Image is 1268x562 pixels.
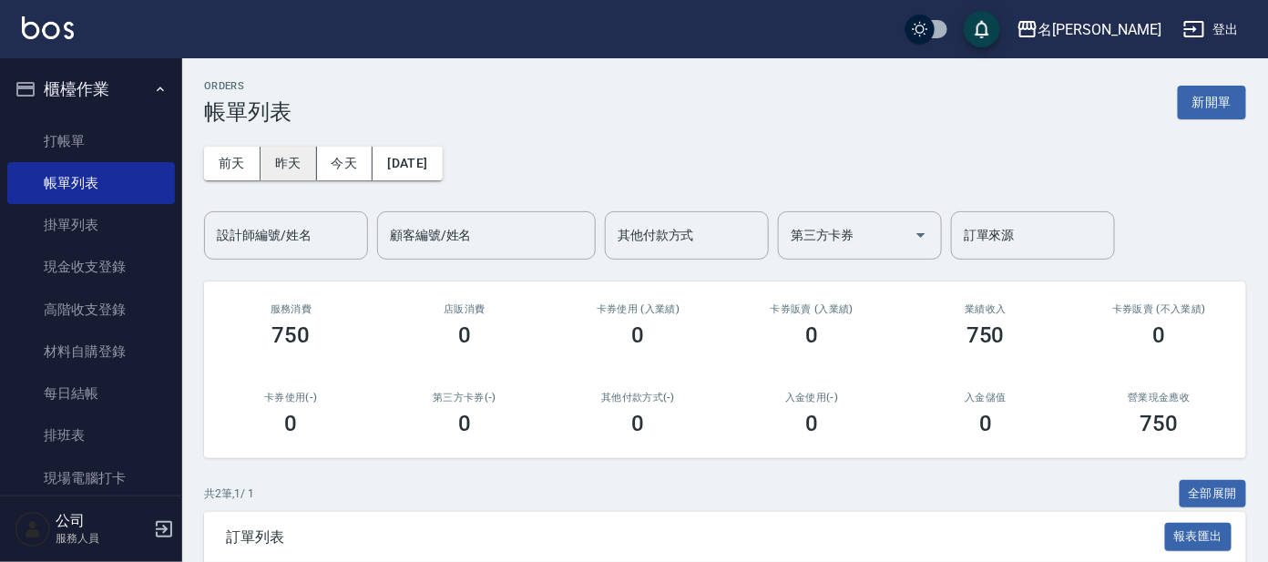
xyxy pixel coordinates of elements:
a: 帳單列表 [7,162,175,204]
img: Logo [22,16,74,39]
a: 材料自購登錄 [7,331,175,373]
button: 登出 [1176,13,1246,46]
h2: 業績收入 [921,303,1051,315]
button: Open [906,220,936,250]
a: 現金收支登錄 [7,246,175,288]
h3: 服務消費 [226,303,356,315]
h3: 0 [284,411,297,436]
button: 前天 [204,147,261,180]
a: 排班表 [7,414,175,456]
button: 全部展開 [1180,480,1247,508]
h2: 店販消費 [400,303,530,315]
button: 新開單 [1178,86,1246,119]
p: 服務人員 [56,530,148,547]
h3: 帳單列表 [204,99,291,125]
h3: 0 [979,411,992,436]
button: [DATE] [373,147,442,180]
a: 現場電腦打卡 [7,457,175,499]
p: 共 2 筆, 1 / 1 [204,485,254,502]
h3: 0 [458,322,471,348]
h3: 750 [1140,411,1179,436]
button: 今天 [317,147,373,180]
button: 報表匯出 [1165,523,1232,551]
h2: 卡券販賣 (入業績) [747,303,877,315]
h2: 卡券使用 (入業績) [573,303,703,315]
a: 打帳單 [7,120,175,162]
button: 櫃檯作業 [7,66,175,113]
h2: 入金使用(-) [747,392,877,404]
a: 掛單列表 [7,204,175,246]
a: 新開單 [1178,93,1246,110]
h5: 公司 [56,512,148,530]
h3: 750 [966,322,1005,348]
h3: 0 [632,322,645,348]
h3: 0 [805,322,818,348]
h2: 第三方卡券(-) [400,392,530,404]
h3: 0 [805,411,818,436]
h3: 0 [1153,322,1166,348]
h2: 卡券販賣 (不入業績) [1094,303,1224,315]
button: 昨天 [261,147,317,180]
h2: 營業現金應收 [1094,392,1224,404]
span: 訂單列表 [226,528,1165,547]
a: 高階收支登錄 [7,289,175,331]
h2: ORDERS [204,80,291,92]
h3: 0 [458,411,471,436]
h2: 入金儲值 [921,392,1051,404]
button: save [964,11,1000,47]
h2: 卡券使用(-) [226,392,356,404]
img: Person [15,511,51,547]
h2: 其他付款方式(-) [573,392,703,404]
a: 報表匯出 [1165,527,1232,545]
div: 名[PERSON_NAME] [1038,18,1161,41]
h3: 0 [632,411,645,436]
h3: 750 [271,322,310,348]
a: 每日結帳 [7,373,175,414]
button: 名[PERSON_NAME] [1009,11,1169,48]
